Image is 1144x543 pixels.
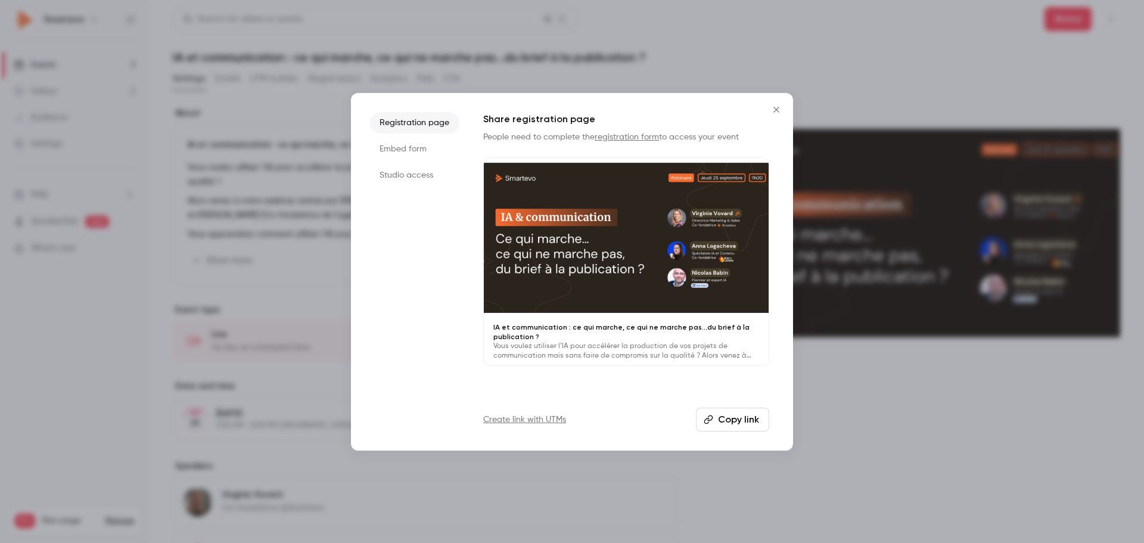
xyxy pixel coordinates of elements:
[483,112,769,126] h1: Share registration page
[370,112,459,134] li: Registration page
[483,157,769,367] a: IA et communication : ce qui marche, ce qui ne marche pas...du brief à la publication ?Vous voule...
[483,414,566,426] a: Create link with UTMs
[483,131,769,143] p: People need to complete the to access your event
[493,342,759,361] p: Vous voulez utiliser l’IA pour accélérer la production de vos projets de communication mais sans ...
[370,165,459,186] li: Studio access
[493,322,759,342] p: IA et communication : ce qui marche, ce qui ne marche pas...du brief à la publication ?
[595,133,659,141] a: registration form
[370,138,459,160] li: Embed form
[764,98,788,122] button: Close
[696,408,769,432] button: Copy link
